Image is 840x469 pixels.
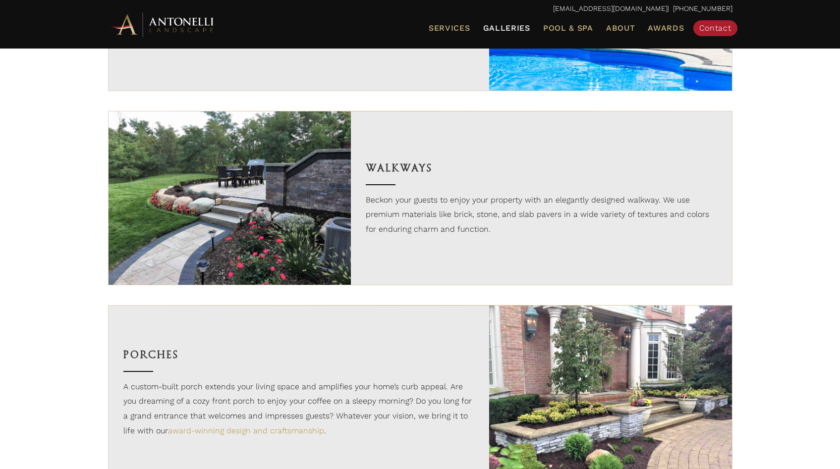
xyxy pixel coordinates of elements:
a: Pool & Spa [539,22,597,35]
a: About [602,22,639,35]
p: | [PHONE_NUMBER] [108,2,732,15]
a: Services [425,22,474,35]
a: Awards [644,22,688,35]
a: Contact [693,20,737,36]
p: Beckon your guests to enjoy your property with an elegantly designed walkway. We use premium mate... [366,193,717,237]
h3: Porches [123,347,475,364]
a: [EMAIL_ADDRESS][DOMAIN_NAME] [553,4,668,12]
a: Galleries [479,22,534,35]
span: Galleries [483,23,530,33]
p: A custom-built porch extends your living space and amplifies your home’s curb appeal. Are you dre... [123,379,475,438]
h3: Walkways [366,160,717,177]
span: Services [429,24,470,32]
span: Pool & Spa [543,23,593,33]
a: award-winning design and craftsmanship [168,426,324,435]
span: Awards [648,23,684,33]
img: Antonelli Horizontal Logo [108,11,217,38]
span: Contact [699,23,731,33]
span: About [606,24,635,32]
